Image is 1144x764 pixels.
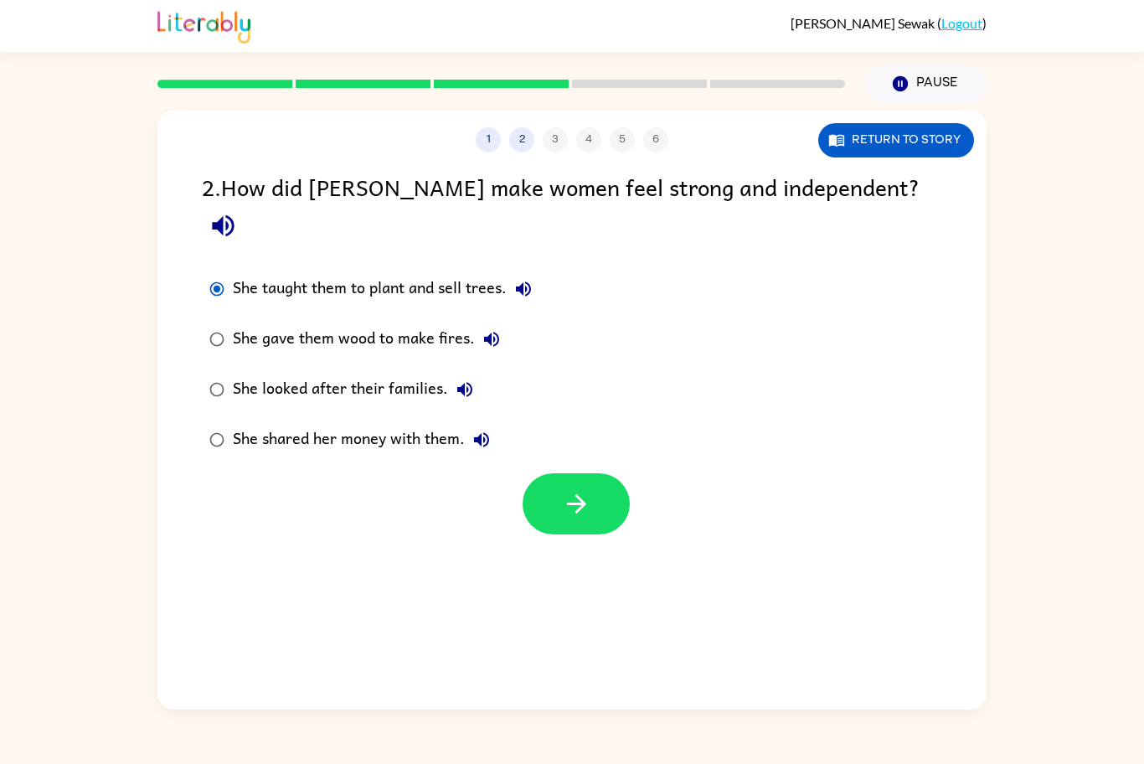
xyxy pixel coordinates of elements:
[233,272,540,306] div: She taught them to plant and sell trees.
[791,15,987,31] div: ( )
[509,127,534,152] button: 2
[818,123,974,157] button: Return to story
[233,373,482,406] div: She looked after their families.
[791,15,937,31] span: [PERSON_NAME] Sewak
[941,15,982,31] a: Logout
[476,127,501,152] button: 1
[233,423,498,457] div: She shared her money with them.
[202,169,942,247] div: 2 . How did [PERSON_NAME] make women feel strong and independent?
[448,373,482,406] button: She looked after their families.
[507,272,540,306] button: She taught them to plant and sell trees.
[157,7,250,44] img: Literably
[465,423,498,457] button: She shared her money with them.
[475,323,508,356] button: She gave them wood to make fires.
[865,65,987,103] button: Pause
[233,323,508,356] div: She gave them wood to make fires.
